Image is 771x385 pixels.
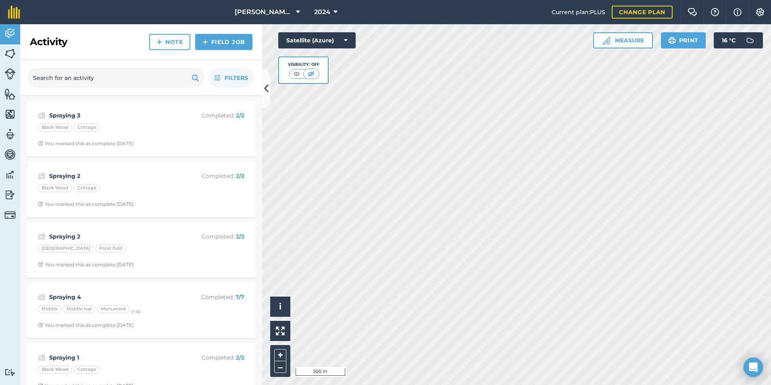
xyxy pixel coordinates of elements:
img: svg+xml;base64,PD94bWwgdmVyc2lvbj0iMS4wIiBlbmNvZGluZz0idXRmLTgiPz4KPCEtLSBHZW5lcmF0b3I6IEFkb2JlIE... [38,171,46,181]
button: Measure [593,32,653,48]
button: Filters [208,68,254,88]
span: i [279,301,281,312]
img: A cog icon [755,8,765,16]
a: Spraying 4Completed: 7/7MiddleMiddle topMonument(+4)Clock with arrow pointing clockwiseYou marked... [31,287,251,333]
span: 2024 [314,7,330,17]
p: Completed : [180,111,244,120]
img: svg+xml;base64,PD94bWwgdmVyc2lvbj0iMS4wIiBlbmNvZGluZz0idXRmLTgiPz4KPCEtLSBHZW5lcmF0b3I6IEFkb2JlIE... [742,32,758,48]
img: svg+xml;base64,PD94bWwgdmVyc2lvbj0iMS4wIiBlbmNvZGluZz0idXRmLTgiPz4KPCEtLSBHZW5lcmF0b3I6IEFkb2JlIE... [38,232,46,241]
strong: 2 / 2 [236,172,244,180]
input: Search for an activity [28,68,204,88]
button: Satellite (Azure) [278,32,356,48]
img: Clock with arrow pointing clockwise [38,141,43,146]
div: Middle [38,305,61,313]
span: [PERSON_NAME] Farm [235,7,293,17]
strong: Spraying 3 [49,111,177,120]
div: Monument [97,305,130,313]
img: svg+xml;base64,PHN2ZyB4bWxucz0iaHR0cDovL3d3dy53My5vcmcvMjAwMC9zdmciIHdpZHRoPSIxNCIgaGVpZ2h0PSIyNC... [202,37,208,47]
img: svg+xml;base64,PHN2ZyB4bWxucz0iaHR0cDovL3d3dy53My5vcmcvMjAwMC9zdmciIHdpZHRoPSI1MCIgaGVpZ2h0PSI0MC... [306,70,316,78]
button: – [274,361,286,373]
img: Ruler icon [602,36,610,44]
div: You marked this as complete [DATE] [38,140,133,147]
button: + [274,349,286,361]
strong: Spraying 4 [49,293,177,301]
img: svg+xml;base64,PD94bWwgdmVyc2lvbj0iMS4wIiBlbmNvZGluZz0idXRmLTgiPz4KPCEtLSBHZW5lcmF0b3I6IEFkb2JlIE... [4,27,16,40]
img: Four arrows, one pointing top left, one top right, one bottom right and the last bottom left [276,326,285,335]
strong: Spraying 2 [49,172,177,180]
div: Black Wood [38,184,72,192]
div: Middle top [63,305,96,313]
div: Cottage [74,366,100,374]
img: svg+xml;base64,PHN2ZyB4bWxucz0iaHR0cDovL3d3dy53My5vcmcvMjAwMC9zdmciIHdpZHRoPSI1MCIgaGVpZ2h0PSI0MC... [292,70,302,78]
img: Clock with arrow pointing clockwise [38,262,43,267]
div: Black Wood [38,123,72,132]
img: Clock with arrow pointing clockwise [38,201,43,207]
div: Cottage [74,184,100,192]
a: Spraying 2Completed: 2/2Black WoodCottageClock with arrow pointing clockwiseYou marked this as co... [31,166,251,212]
img: svg+xml;base64,PD94bWwgdmVyc2lvbj0iMS4wIiBlbmNvZGluZz0idXRmLTgiPz4KPCEtLSBHZW5lcmF0b3I6IEFkb2JlIE... [4,128,16,140]
div: Open Intercom Messenger [744,358,763,377]
img: svg+xml;base64,PHN2ZyB4bWxucz0iaHR0cDovL3d3dy53My5vcmcvMjAwMC9zdmciIHdpZHRoPSI1NiIgaGVpZ2h0PSI2MC... [4,48,16,60]
span: 16 ° C [722,32,736,48]
strong: 7 / 7 [235,293,244,301]
button: Print [661,32,706,48]
img: svg+xml;base64,PD94bWwgdmVyc2lvbj0iMS4wIiBlbmNvZGluZz0idXRmLTgiPz4KPCEtLSBHZW5lcmF0b3I6IEFkb2JlIE... [4,368,16,376]
div: You marked this as complete [DATE] [38,322,133,329]
img: svg+xml;base64,PHN2ZyB4bWxucz0iaHR0cDovL3d3dy53My5vcmcvMjAwMC9zdmciIHdpZHRoPSIxNCIgaGVpZ2h0PSIyNC... [156,37,162,47]
p: Completed : [180,293,244,301]
img: Clock with arrow pointing clockwise [38,322,43,328]
div: Pond field [96,245,126,253]
a: Field Job [195,34,252,50]
button: 16 °C [714,32,763,48]
strong: 2 / 2 [236,112,244,119]
p: Completed : [180,353,244,362]
h2: Activity [30,36,67,48]
div: [GEOGRAPHIC_DATA] [38,245,94,253]
img: A question mark icon [710,8,720,16]
span: Filters [225,73,248,82]
img: Two speech bubbles overlapping with the left bubble in the forefront [688,8,697,16]
strong: Spraying 2 [49,232,177,241]
img: fieldmargin Logo [8,6,20,19]
img: svg+xml;base64,PHN2ZyB4bWxucz0iaHR0cDovL3d3dy53My5vcmcvMjAwMC9zdmciIHdpZHRoPSIxOSIgaGVpZ2h0PSIyNC... [192,73,199,83]
img: svg+xml;base64,PHN2ZyB4bWxucz0iaHR0cDovL3d3dy53My5vcmcvMjAwMC9zdmciIHdpZHRoPSIxOSIgaGVpZ2h0PSIyNC... [668,36,676,45]
img: svg+xml;base64,PD94bWwgdmVyc2lvbj0iMS4wIiBlbmNvZGluZz0idXRmLTgiPz4KPCEtLSBHZW5lcmF0b3I6IEFkb2JlIE... [4,68,16,80]
img: svg+xml;base64,PD94bWwgdmVyc2lvbj0iMS4wIiBlbmNvZGluZz0idXRmLTgiPz4KPCEtLSBHZW5lcmF0b3I6IEFkb2JlIE... [38,353,46,362]
div: Visibility: Off [288,61,319,68]
img: svg+xml;base64,PD94bWwgdmVyc2lvbj0iMS4wIiBlbmNvZGluZz0idXRmLTgiPz4KPCEtLSBHZW5lcmF0b3I6IEFkb2JlIE... [4,209,16,221]
img: svg+xml;base64,PHN2ZyB4bWxucz0iaHR0cDovL3d3dy53My5vcmcvMjAwMC9zdmciIHdpZHRoPSI1NiIgaGVpZ2h0PSI2MC... [4,108,16,120]
strong: 2 / 2 [236,233,244,240]
div: You marked this as complete [DATE] [38,201,133,207]
img: svg+xml;base64,PHN2ZyB4bWxucz0iaHR0cDovL3d3dy53My5vcmcvMjAwMC9zdmciIHdpZHRoPSIxNyIgaGVpZ2h0PSIxNy... [733,7,742,17]
button: i [270,297,290,317]
p: Completed : [180,232,244,241]
a: Spraying 3Completed: 2/2Black WoodCottageClock with arrow pointing clockwiseYou marked this as co... [31,106,251,152]
strong: Spraying 1 [49,353,177,362]
img: svg+xml;base64,PD94bWwgdmVyc2lvbj0iMS4wIiBlbmNvZGluZz0idXRmLTgiPz4KPCEtLSBHZW5lcmF0b3I6IEFkb2JlIE... [4,169,16,181]
a: Spraying 2Completed: 2/2[GEOGRAPHIC_DATA]Pond fieldClock with arrow pointing clockwiseYou marked ... [31,227,251,273]
img: svg+xml;base64,PD94bWwgdmVyc2lvbj0iMS4wIiBlbmNvZGluZz0idXRmLTgiPz4KPCEtLSBHZW5lcmF0b3I6IEFkb2JlIE... [38,111,46,120]
a: Change plan [612,6,673,19]
div: Cottage [74,123,100,132]
img: svg+xml;base64,PD94bWwgdmVyc2lvbj0iMS4wIiBlbmNvZGluZz0idXRmLTgiPz4KPCEtLSBHZW5lcmF0b3I6IEFkb2JlIE... [4,189,16,201]
img: svg+xml;base64,PHN2ZyB4bWxucz0iaHR0cDovL3d3dy53My5vcmcvMjAwMC9zdmciIHdpZHRoPSI1NiIgaGVpZ2h0PSI2MC... [4,88,16,100]
div: You marked this as complete [DATE] [38,262,133,268]
a: Note [149,34,190,50]
img: svg+xml;base64,PD94bWwgdmVyc2lvbj0iMS4wIiBlbmNvZGluZz0idXRmLTgiPz4KPCEtLSBHZW5lcmF0b3I6IEFkb2JlIE... [4,149,16,161]
span: Current plan : PLUS [552,8,605,17]
img: svg+xml;base64,PD94bWwgdmVyc2lvbj0iMS4wIiBlbmNvZGluZz0idXRmLTgiPz4KPCEtLSBHZW5lcmF0b3I6IEFkb2JlIE... [38,292,46,302]
strong: 2 / 2 [236,354,244,361]
p: Completed : [180,172,244,180]
div: Black Wood [38,366,72,374]
small: (+ 4 ) [131,309,140,314]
